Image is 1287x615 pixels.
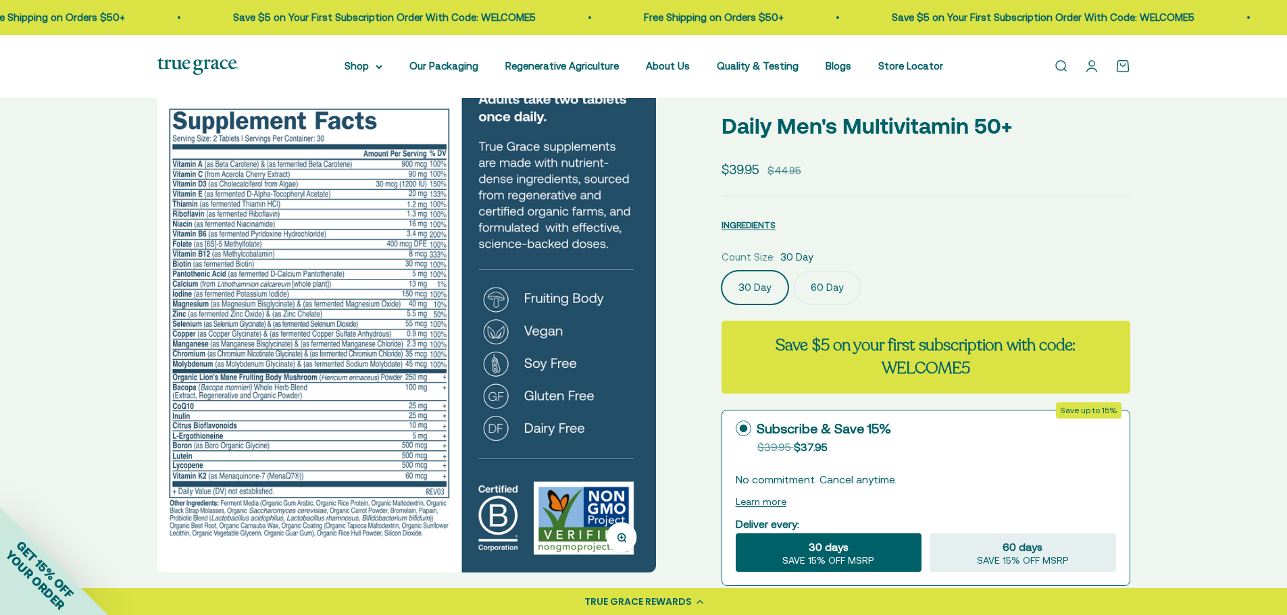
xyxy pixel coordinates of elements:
[409,60,478,72] a: Our Packaging
[157,74,656,572] img: Daily Men's 50+ Multivitamin
[722,220,776,230] span: INGREDIENTS
[767,163,801,179] compare-at-price: $44.95
[722,217,776,233] button: INGREDIENTS
[3,547,68,612] span: YOUR ORDER
[722,109,1130,143] p: Daily Men's Multivitamin 50+
[641,11,781,23] a: Free Shipping on Orders $50+
[722,159,759,180] sale-price: $39.95
[878,60,943,72] a: Store Locator
[776,334,1076,379] strong: Save $5 on your first subscription with code: WELCOME5
[889,9,1192,26] p: Save $5 on Your First Subscription Order With Code: WELCOME5
[780,249,813,265] span: 30 Day
[646,60,690,72] a: About Us
[14,538,76,601] span: GET 15% OFF
[584,595,692,609] div: TRUE GRACE REWARDS
[230,9,533,26] p: Save $5 on Your First Subscription Order With Code: WELCOME5
[722,249,775,265] legend: Count Size:
[826,60,851,72] a: Blogs
[717,60,799,72] a: Quality & Testing
[345,58,382,74] summary: Shop
[505,60,619,72] a: Regenerative Agriculture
